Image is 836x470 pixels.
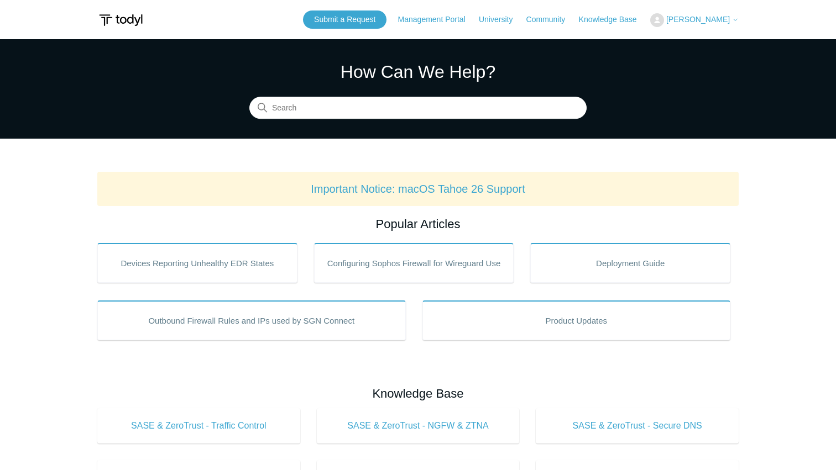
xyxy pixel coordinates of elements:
[526,14,577,25] a: Community
[249,97,587,119] input: Search
[97,300,406,340] a: Outbound Firewall Rules and IPs used by SGN Connect
[97,243,297,283] a: Devices Reporting Unhealthy EDR States
[97,408,300,443] a: SASE & ZeroTrust - Traffic Control
[530,243,730,283] a: Deployment Guide
[249,59,587,85] h1: How Can We Help?
[114,419,284,432] span: SASE & ZeroTrust - Traffic Control
[579,14,648,25] a: Knowledge Base
[422,300,731,340] a: Product Updates
[97,384,739,403] h2: Knowledge Base
[552,419,722,432] span: SASE & ZeroTrust - Secure DNS
[314,243,514,283] a: Configuring Sophos Firewall for Wireguard Use
[333,419,503,432] span: SASE & ZeroTrust - NGFW & ZTNA
[536,408,739,443] a: SASE & ZeroTrust - Secure DNS
[398,14,477,25] a: Management Portal
[479,14,524,25] a: University
[666,15,730,24] span: [PERSON_NAME]
[97,215,739,233] h2: Popular Articles
[650,13,739,27] button: [PERSON_NAME]
[97,10,144,30] img: Todyl Support Center Help Center home page
[317,408,520,443] a: SASE & ZeroTrust - NGFW & ZTNA
[311,183,525,195] a: Important Notice: macOS Tahoe 26 Support
[303,10,386,29] a: Submit a Request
